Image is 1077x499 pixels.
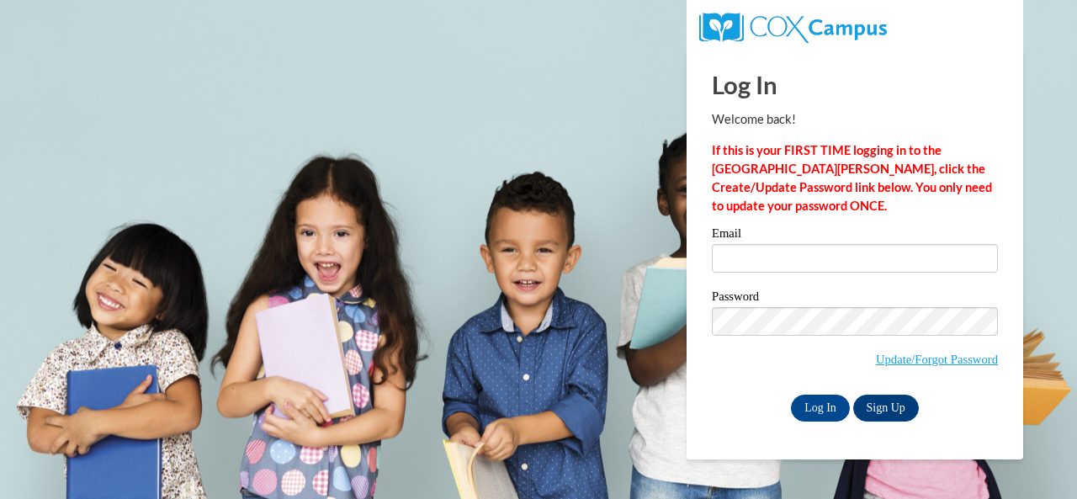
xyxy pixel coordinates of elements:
a: Update/Forgot Password [876,353,998,366]
img: COX Campus [699,13,887,43]
strong: If this is your FIRST TIME logging in to the [GEOGRAPHIC_DATA][PERSON_NAME], click the Create/Upd... [712,143,992,213]
a: Sign Up [853,395,919,422]
p: Welcome back! [712,110,998,129]
a: COX Campus [699,19,887,34]
label: Email [712,227,998,244]
input: Log In [791,395,850,422]
h1: Log In [712,67,998,102]
label: Password [712,290,998,307]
